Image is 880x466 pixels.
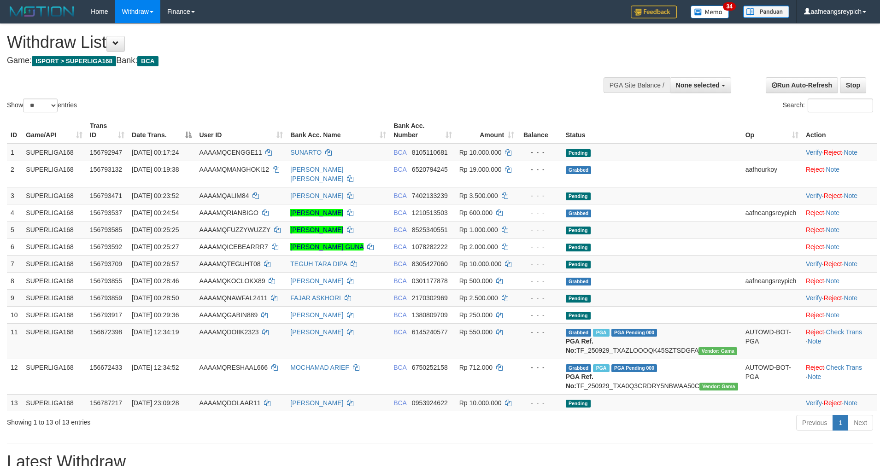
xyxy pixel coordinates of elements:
[290,399,343,407] a: [PERSON_NAME]
[22,187,86,204] td: SUPERLIGA168
[290,192,343,199] a: [PERSON_NAME]
[826,209,839,216] a: Note
[90,192,122,199] span: 156793471
[132,260,179,268] span: [DATE] 00:26:57
[522,165,558,174] div: - - -
[22,221,86,238] td: SUPERLIGA168
[742,117,802,144] th: Op: activate to sort column ascending
[802,323,877,359] td: · ·
[826,243,839,250] a: Note
[393,149,406,156] span: BCA
[826,364,862,371] a: Check Trans
[566,278,592,285] span: Grabbed
[412,243,448,250] span: Copy 1078282222 to clipboard
[412,209,448,216] span: Copy 1210513503 to clipboard
[199,328,258,336] span: AAAAMQDOIIK2323
[7,359,22,394] td: 12
[783,99,873,112] label: Search:
[393,399,406,407] span: BCA
[132,399,179,407] span: [DATE] 23:09:28
[459,328,493,336] span: Rp 550.000
[412,277,448,285] span: Copy 0301177878 to clipboard
[826,311,839,319] a: Note
[518,117,562,144] th: Balance
[290,226,343,233] a: [PERSON_NAME]
[7,204,22,221] td: 4
[826,226,839,233] a: Note
[22,359,86,394] td: SUPERLIGA168
[199,294,267,302] span: AAAAMQNAWFAL2411
[393,364,406,371] span: BCA
[7,99,77,112] label: Show entries
[90,260,122,268] span: 156793709
[137,56,158,66] span: BCA
[195,117,287,144] th: User ID: activate to sort column ascending
[459,277,493,285] span: Rp 500.000
[412,399,448,407] span: Copy 0953924622 to clipboard
[566,244,591,251] span: Pending
[844,260,857,268] a: Note
[802,187,877,204] td: · ·
[802,144,877,161] td: · ·
[90,209,122,216] span: 156793537
[566,338,593,354] b: PGA Ref. No:
[199,399,260,407] span: AAAAMQDOLAAR11
[522,398,558,408] div: - - -
[199,226,270,233] span: AAAAMQFUZZYWUZZY
[808,338,821,345] a: Note
[412,260,448,268] span: Copy 8305427060 to clipboard
[90,243,122,250] span: 156793592
[22,394,86,411] td: SUPERLIGA168
[840,77,866,93] a: Stop
[290,209,343,216] a: [PERSON_NAME]
[7,238,22,255] td: 6
[566,295,591,303] span: Pending
[522,208,558,217] div: - - -
[743,6,789,18] img: panduan.png
[7,144,22,161] td: 1
[132,364,179,371] span: [DATE] 12:34:52
[7,272,22,289] td: 8
[566,192,591,200] span: Pending
[802,255,877,272] td: · ·
[522,259,558,268] div: - - -
[7,221,22,238] td: 5
[833,415,848,431] a: 1
[459,243,498,250] span: Rp 2.000.000
[566,400,591,408] span: Pending
[412,192,448,199] span: Copy 7402133239 to clipboard
[22,272,86,289] td: SUPERLIGA168
[132,277,179,285] span: [DATE] 00:28:46
[90,328,122,336] span: 156672398
[199,311,258,319] span: AAAAMQGABIN889
[802,161,877,187] td: ·
[562,117,742,144] th: Status
[522,363,558,372] div: - - -
[844,294,857,302] a: Note
[22,289,86,306] td: SUPERLIGA168
[390,117,456,144] th: Bank Acc. Number: activate to sort column ascending
[459,311,493,319] span: Rp 250.000
[806,294,822,302] a: Verify
[290,364,349,371] a: MOCHAMAD ARIEF
[848,415,873,431] a: Next
[22,204,86,221] td: SUPERLIGA168
[742,323,802,359] td: AUTOWD-BOT-PGA
[132,328,179,336] span: [DATE] 12:34:19
[604,77,670,93] div: PGA Site Balance /
[7,117,22,144] th: ID
[22,117,86,144] th: Game/API: activate to sort column ascending
[22,238,86,255] td: SUPERLIGA168
[806,260,822,268] a: Verify
[566,312,591,320] span: Pending
[566,261,591,268] span: Pending
[824,294,842,302] a: Reject
[7,414,360,427] div: Showing 1 to 13 of 13 entries
[844,399,857,407] a: Note
[723,2,735,11] span: 34
[132,149,179,156] span: [DATE] 00:17:24
[826,328,862,336] a: Check Trans
[86,117,128,144] th: Trans ID: activate to sort column ascending
[522,148,558,157] div: - - -
[806,192,822,199] a: Verify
